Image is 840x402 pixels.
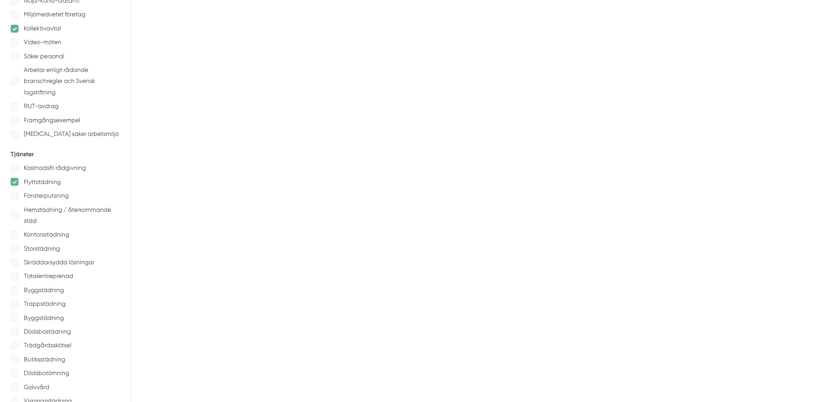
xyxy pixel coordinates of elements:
[24,9,86,20] p: Miljömedvetet företag
[24,354,65,365] p: Butiksstädning
[24,382,49,393] p: Golvvård
[24,326,71,337] p: Dödsbostädning
[24,229,69,240] p: Kontorsstädning
[24,312,64,323] p: Byggstädning
[24,128,119,139] p: [MEDICAL_DATA] säker arbetsmiljö
[24,162,86,173] p: Kostnadsfri rådgivning
[24,204,120,227] p: Hemstädning / återkommande städ
[24,368,69,379] p: Dödsbotömning
[24,285,64,296] p: Byggstädning
[24,51,64,62] p: Söker personal
[24,190,69,201] p: Fönsterputsning
[24,271,73,282] p: Totalentreprenad
[24,115,80,126] p: Framgångsexempel
[24,101,59,112] p: RUT-avdrag
[24,177,61,188] p: Flyttstädning
[24,298,66,309] p: Trappstädning
[24,340,71,351] p: Trädgårdsskötsel
[24,257,94,268] p: Skräddarsydda lösningar
[24,23,61,34] p: Kollektivavtal
[11,150,120,159] h5: Tjänster
[24,64,120,98] p: Arbetar enligt rådande branschregler och Svensk lagstiftning
[24,37,61,48] p: Video-möten
[24,243,60,254] p: Storstädning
